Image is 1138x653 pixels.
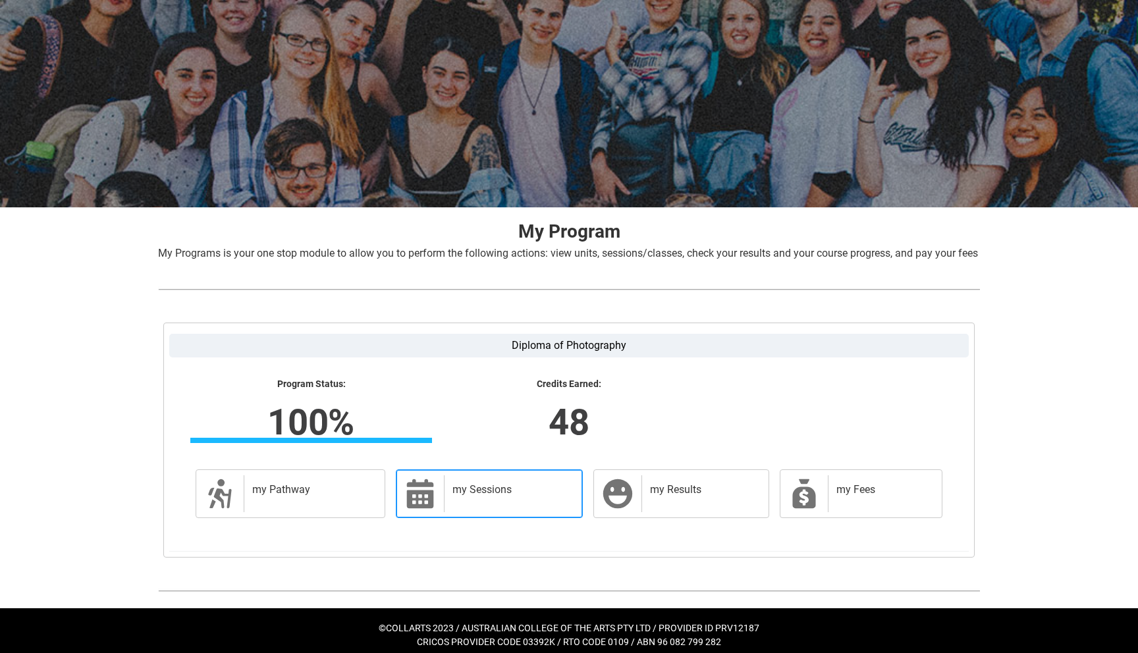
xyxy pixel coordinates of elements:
[158,247,978,259] span: My Programs is your one stop module to allow you to perform the following actions: view units, se...
[452,483,569,496] h2: my Sessions
[158,584,980,598] img: REDU_GREY_LINE
[593,469,769,518] a: my Results
[788,478,820,509] span: My Payments
[105,395,516,449] lightning-formatted-number: 100%
[780,469,942,518] a: my Fees
[518,221,620,242] strong: My Program
[364,395,774,449] lightning-formatted-number: 48
[158,282,980,296] img: REDU_GREY_LINE
[169,334,969,357] label: Diploma of Photography
[396,469,583,518] a: my Sessions
[650,483,755,496] h2: my Results
[836,483,929,496] h2: my Fees
[448,379,690,390] lightning-formatted-text: Credits Earned:
[196,469,385,518] a: my Pathway
[190,438,432,443] div: Progress Bar
[252,483,371,496] h2: my Pathway
[190,379,432,390] lightning-formatted-text: Program Status:
[204,478,236,509] span: Description of icon when needed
